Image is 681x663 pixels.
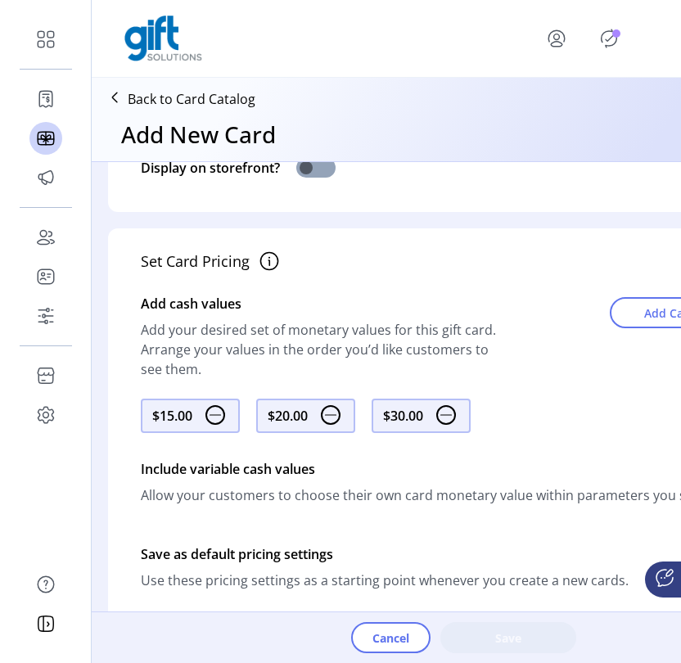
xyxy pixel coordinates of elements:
div: Save as default pricing settings [141,538,629,571]
span: Cancel [372,629,409,647]
div: Add cash values [141,287,512,320]
p: Back to Card Catalog [128,89,255,109]
div: $15.00 [152,406,192,426]
img: subtract.svg [205,405,225,425]
div: Add your desired set of monetary values for this gift card. Arrange your values in the order you’... [141,320,512,379]
div: $30.00 [383,406,423,426]
button: menu [524,19,596,58]
div: $20.00 [268,406,308,426]
img: subtract.svg [321,405,340,425]
h3: Add New Card [121,117,276,151]
button: Cancel [351,622,431,653]
div: Use these pricing settings as a starting point whenever you create a new cards. [141,571,629,590]
img: logo [124,16,202,61]
button: Publisher Panel [596,25,622,52]
div: Set Card Pricing [141,250,250,273]
div: Display on storefront? [141,158,280,183]
img: subtract.svg [436,405,456,425]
